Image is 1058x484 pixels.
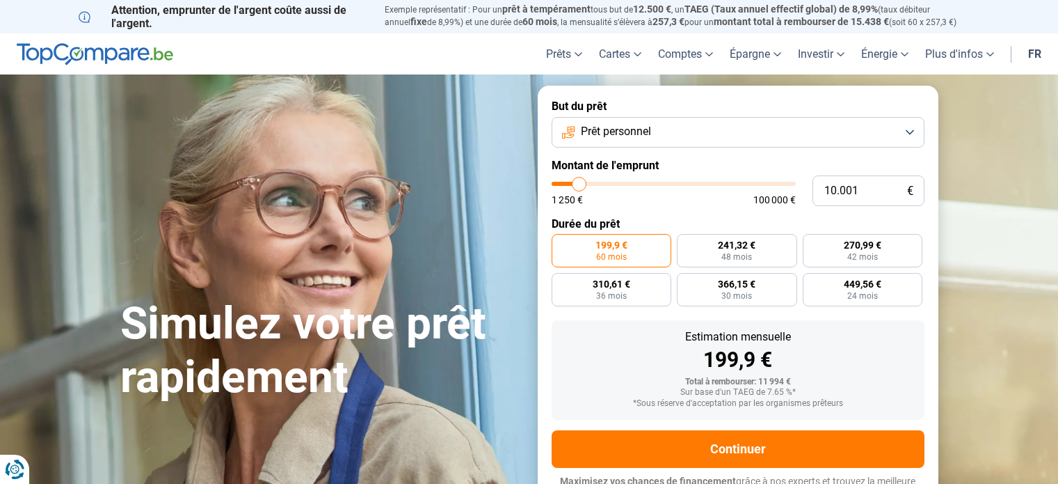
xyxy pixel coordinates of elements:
[581,124,651,139] span: Prêt personnel
[596,253,627,261] span: 60 mois
[563,331,913,343] div: Estimation mensuelle
[847,292,878,300] span: 24 mois
[552,159,924,172] label: Montant de l'emprunt
[652,16,684,27] span: 257,3 €
[552,217,924,231] label: Durée du prêt
[650,33,721,75] a: Comptes
[917,33,1002,75] a: Plus d'infos
[79,3,368,30] p: Attention, emprunter de l'argent coûte aussi de l'argent.
[1020,33,1050,75] a: fr
[120,297,521,405] h1: Simulez votre prêt rapidement
[847,253,878,261] span: 42 mois
[385,3,980,29] p: Exemple représentatif : Pour un tous but de , un (taux débiteur annuel de 8,99%) et une durée de ...
[633,3,671,15] span: 12.500 €
[596,292,627,300] span: 36 mois
[591,33,650,75] a: Cartes
[552,430,924,468] button: Continuer
[563,350,913,370] div: 199,9 €
[718,240,755,250] span: 241,32 €
[593,279,630,289] span: 310,61 €
[563,388,913,398] div: Sur base d'un TAEG de 7.65 %*
[684,3,878,15] span: TAEG (Taux annuel effectif global) de 8,99%
[410,16,427,27] span: fixe
[753,195,796,205] span: 100 000 €
[721,253,752,261] span: 48 mois
[563,399,913,409] div: *Sous réserve d'acceptation par les organismes prêteurs
[563,377,913,387] div: Total à rembourser: 11 994 €
[844,279,881,289] span: 449,56 €
[721,292,752,300] span: 30 mois
[721,33,790,75] a: Épargne
[552,100,924,113] label: But du prêt
[844,240,881,250] span: 270,99 €
[538,33,591,75] a: Prêts
[907,185,913,197] span: €
[522,16,557,27] span: 60 mois
[853,33,917,75] a: Énergie
[790,33,853,75] a: Investir
[502,3,591,15] span: prêt à tempérament
[718,279,755,289] span: 366,15 €
[595,240,627,250] span: 199,9 €
[552,195,583,205] span: 1 250 €
[552,117,924,148] button: Prêt personnel
[714,16,889,27] span: montant total à rembourser de 15.438 €
[17,43,173,65] img: TopCompare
